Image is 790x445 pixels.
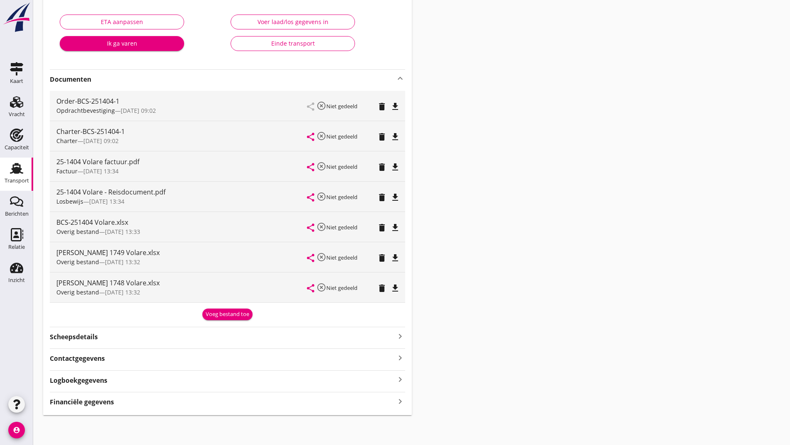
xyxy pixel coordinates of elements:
[306,253,316,263] i: share
[326,254,357,261] small: Niet gedeeld
[326,193,357,201] small: Niet gedeeld
[390,162,400,172] i: file_download
[395,396,405,407] i: keyboard_arrow_right
[5,145,29,150] div: Capaciteit
[105,258,140,266] span: [DATE] 13:32
[67,17,177,26] div: ETA aanpassen
[306,162,316,172] i: share
[306,132,316,142] i: share
[56,217,307,227] div: BCS-251404 Volare.xlsx
[326,284,357,292] small: Niet gedeeld
[9,112,25,117] div: Vracht
[56,227,307,236] div: —
[60,15,184,29] button: ETA aanpassen
[10,78,23,84] div: Kaart
[390,192,400,202] i: file_download
[390,223,400,233] i: file_download
[395,374,405,385] i: keyboard_arrow_right
[50,354,105,363] strong: Contactgegevens
[316,252,326,262] i: highlight_off
[56,258,99,266] span: Overig bestand
[377,162,387,172] i: delete
[326,133,357,140] small: Niet gedeeld
[316,192,326,202] i: highlight_off
[238,17,348,26] div: Voer laad/los gegevens in
[377,283,387,293] i: delete
[2,2,32,33] img: logo-small.a267ee39.svg
[306,283,316,293] i: share
[56,197,83,205] span: Losbewijs
[8,244,25,250] div: Relatie
[56,167,307,175] div: —
[395,331,405,342] i: keyboard_arrow_right
[390,132,400,142] i: file_download
[56,187,307,197] div: 25-1404 Volare - Reisdocument.pdf
[377,132,387,142] i: delete
[56,136,307,145] div: —
[306,192,316,202] i: share
[206,310,249,319] div: Voeg bestand toe
[316,282,326,292] i: highlight_off
[316,161,326,171] i: highlight_off
[377,192,387,202] i: delete
[56,248,307,258] div: [PERSON_NAME] 1749 Volare.xlsx
[50,75,395,84] strong: Documenten
[56,157,307,167] div: 25-1404 Volare factuur.pdf
[377,102,387,112] i: delete
[377,253,387,263] i: delete
[377,223,387,233] i: delete
[316,101,326,111] i: highlight_off
[390,102,400,112] i: file_download
[326,102,357,110] small: Niet gedeeld
[231,15,355,29] button: Voer laad/los gegevens in
[105,288,140,296] span: [DATE] 13:32
[316,222,326,232] i: highlight_off
[326,224,357,231] small: Niet gedeeld
[50,332,98,342] strong: Scheepsdetails
[66,39,177,48] div: Ik ga varen
[56,137,78,145] span: Charter
[56,106,307,115] div: —
[316,131,326,141] i: highlight_off
[56,107,115,114] span: Opdrachtbevestiging
[8,277,25,283] div: Inzicht
[60,36,184,51] button: Ik ga varen
[105,228,140,236] span: [DATE] 13:33
[89,197,124,205] span: [DATE] 13:34
[56,288,307,297] div: —
[50,397,114,407] strong: Financiële gegevens
[56,126,307,136] div: Charter-BCS-251404-1
[395,352,405,363] i: keyboard_arrow_right
[56,258,307,266] div: —
[395,73,405,83] i: keyboard_arrow_up
[390,283,400,293] i: file_download
[121,107,156,114] span: [DATE] 09:02
[238,39,348,48] div: Einde transport
[202,309,253,320] button: Voeg bestand toe
[326,163,357,170] small: Niet gedeeld
[390,253,400,263] i: file_download
[83,167,119,175] span: [DATE] 13:34
[83,137,119,145] span: [DATE] 09:02
[5,211,29,216] div: Berichten
[56,197,307,206] div: —
[306,223,316,233] i: share
[5,178,29,183] div: Transport
[56,228,99,236] span: Overig bestand
[56,167,78,175] span: Factuur
[56,288,99,296] span: Overig bestand
[56,278,307,288] div: [PERSON_NAME] 1748 Volare.xlsx
[8,422,25,438] i: account_circle
[231,36,355,51] button: Einde transport
[50,376,107,385] strong: Logboekgegevens
[56,96,307,106] div: Order-BCS-251404-1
